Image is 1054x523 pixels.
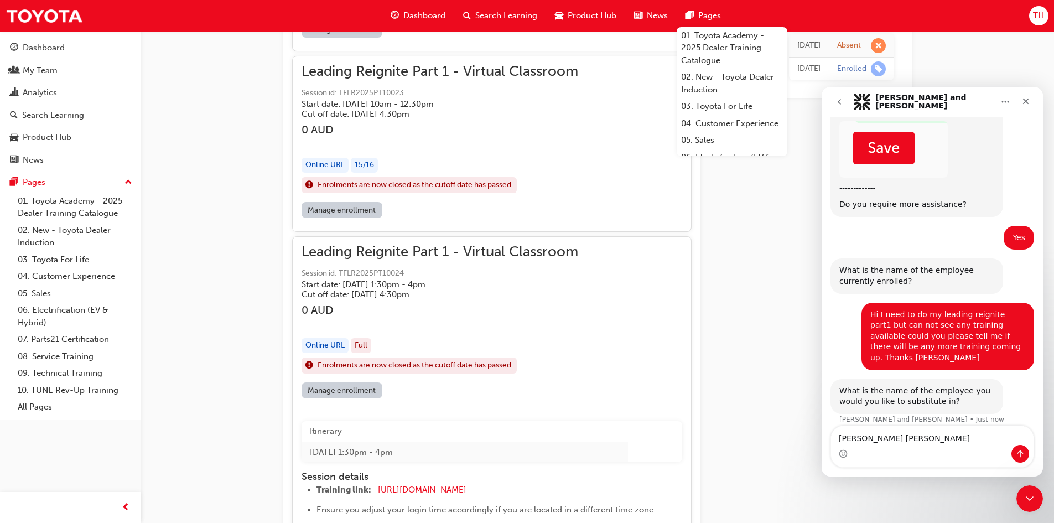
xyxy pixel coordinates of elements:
a: search-iconSearch Learning [454,4,546,27]
a: pages-iconPages [677,4,730,27]
a: guage-iconDashboard [382,4,454,27]
span: news-icon [634,9,642,23]
h3: 0 AUD [302,304,578,317]
th: Itinerary [302,421,628,442]
span: exclaim-icon [305,359,313,373]
div: Absent [837,40,861,51]
button: Leading Reignite Part 1 - Virtual ClassroomSession id: TFLR2025PT10023Start date: [DATE] 10am - 1... [302,65,682,222]
button: DashboardMy TeamAnalyticsSearch LearningProduct HubNews [4,35,137,172]
span: learningRecordVerb_ENROLL-icon [871,61,886,76]
a: 10. TUNE Rev-Up Training [13,382,137,399]
a: 06. Electrification (EV & Hybrid) [677,149,787,178]
a: News [4,150,137,170]
h5: Start date: [DATE] 1:30pm - 4pm [302,279,560,289]
a: 02. New - Toyota Dealer Induction [13,222,137,251]
span: learningRecordVerb_ABSENT-icon [871,38,886,53]
div: Product Hub [23,131,71,144]
a: 03. Toyota For Life [677,98,787,115]
div: Online URL [302,338,349,353]
span: News [647,9,668,22]
h4: Session details [302,471,661,483]
span: pages-icon [10,178,18,188]
a: 08. Service Training [13,348,137,365]
iframe: Intercom live chat [822,87,1043,477]
div: Pages [23,176,45,189]
a: Dashboard [4,38,137,58]
span: Dashboard [403,9,445,22]
img: Trak [6,3,83,28]
a: 02. New - Toyota Dealer Induction [677,69,787,98]
a: 01. Toyota Academy - 2025 Dealer Training Catalogue [13,193,137,222]
button: TH [1029,6,1048,25]
a: All Pages [13,398,137,416]
h3: 0 AUD [302,123,578,136]
span: Enrolments are now closed as the cutoff date has passed. [318,179,513,191]
button: Pages [4,172,137,193]
span: Session id: TFLR2025PT10024 [302,267,578,280]
a: My Team [4,60,137,81]
span: news-icon [10,156,18,165]
button: Leading Reignite Part 1 - Virtual ClassroomSession id: TFLR2025PT10024Start date: [DATE] 1:30pm -... [302,246,682,403]
a: [URL][DOMAIN_NAME] [378,485,466,495]
span: guage-icon [391,9,399,23]
a: news-iconNews [625,4,677,27]
span: Pages [698,9,721,22]
span: exclaim-icon [305,178,313,193]
div: News [23,154,44,167]
span: Product Hub [568,9,616,22]
a: 03. Toyota For Life [13,251,137,268]
span: Training link: [316,485,371,495]
span: Leading Reignite Part 1 - Virtual Classroom [302,65,578,78]
td: [DATE] 1:30pm - 4pm [302,442,628,462]
span: prev-icon [122,501,130,515]
span: guage-icon [10,43,18,53]
a: 06. Electrification (EV & Hybrid) [13,302,137,331]
div: Full [351,338,371,353]
a: Manage enrollment [302,202,382,218]
a: Analytics [4,82,137,103]
a: car-iconProduct Hub [546,4,625,27]
h5: Cut off date: [DATE] 4:30pm [302,289,560,299]
a: 07. Parts21 Certification [13,331,137,348]
span: Enrolments are now closed as the cutoff date has passed. [318,359,513,372]
div: Analytics [23,86,57,99]
div: 15 / 16 [351,158,378,173]
span: TH [1033,9,1044,22]
div: Wed Jul 16 2025 12:11:03 GMT+0930 (Australian Central Standard Time) [797,63,821,75]
a: Search Learning [4,105,137,126]
span: pages-icon [686,9,694,23]
h5: Start date: [DATE] 10am - 12:30pm [302,99,560,109]
a: 09. Technical Training [13,365,137,382]
a: Product Hub [4,127,137,148]
div: Dashboard [23,42,65,54]
span: Search Learning [475,9,537,22]
div: Search Learning [22,109,84,122]
a: 05. Sales [677,132,787,149]
span: up-icon [124,175,132,190]
a: Manage enrollment [302,382,382,398]
span: search-icon [463,9,471,23]
span: Ensure you adjust your login time accordingly if you are located in a different time zone [316,505,653,515]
